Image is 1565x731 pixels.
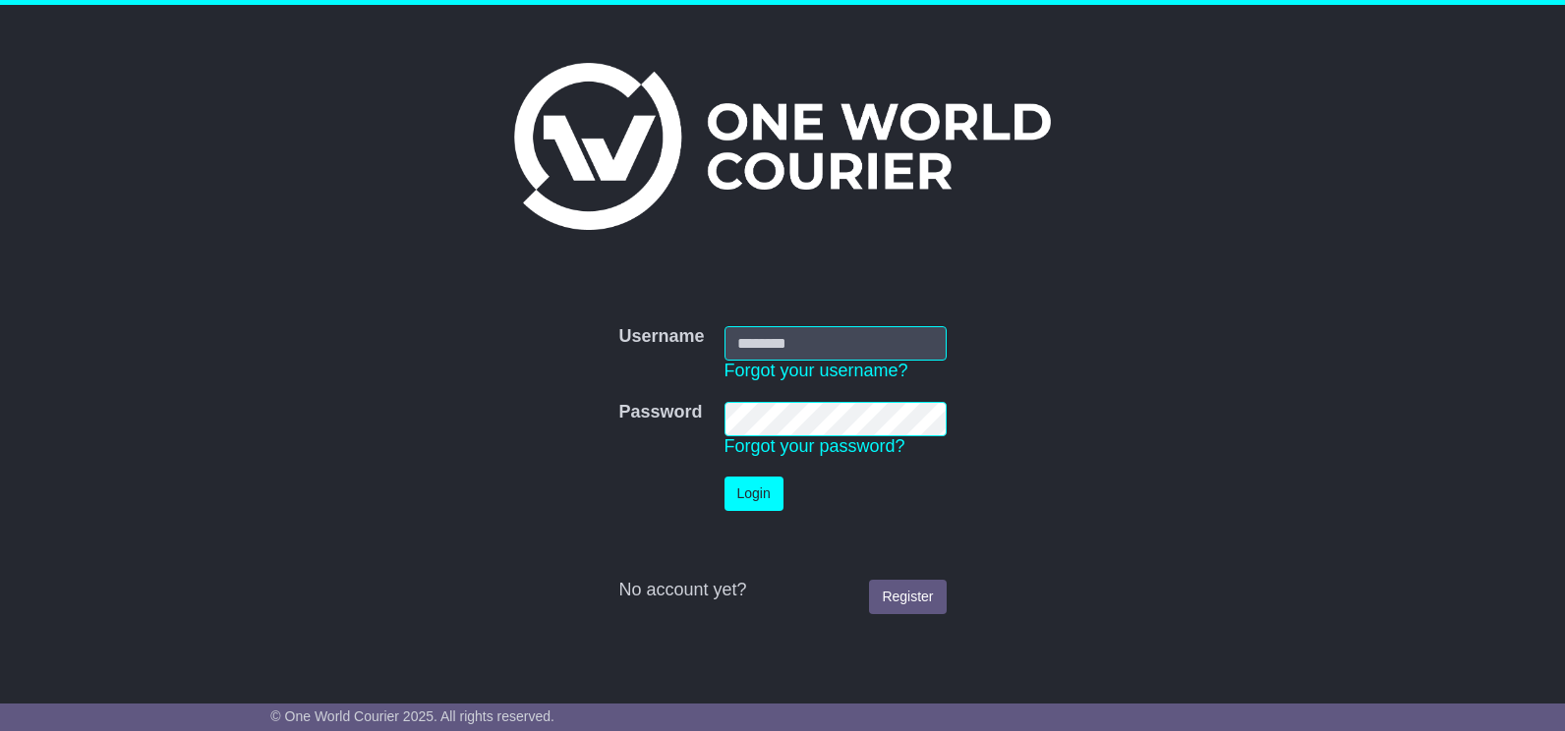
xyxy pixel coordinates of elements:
[618,326,704,348] label: Username
[618,580,946,601] div: No account yet?
[725,436,905,456] a: Forgot your password?
[725,477,783,511] button: Login
[869,580,946,614] a: Register
[725,361,908,380] a: Forgot your username?
[618,402,702,423] label: Password
[514,63,1051,230] img: One World
[270,708,554,724] span: © One World Courier 2025. All rights reserved.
